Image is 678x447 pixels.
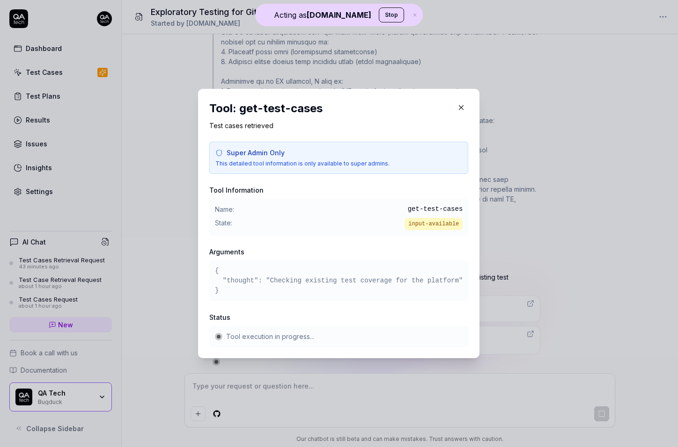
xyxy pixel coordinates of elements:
[226,332,314,341] span: Tool execution in progress...
[215,266,463,296] pre: { "thought": "Checking existing test coverage for the platform" }
[408,204,463,214] span: get-test-cases
[215,159,462,168] p: This detailed tool information is only available to super admins.
[209,185,468,195] h3: Tool Information
[379,7,404,22] button: Stop
[215,218,232,230] span: State:
[227,148,285,158] span: Super Admin Only
[209,312,468,322] h3: Status
[405,218,463,230] span: input-available
[209,247,468,257] h3: Arguments
[454,100,469,115] button: Close Modal
[209,100,468,117] h2: Tool: get-test-cases
[209,121,468,130] p: Test cases retrieved
[215,204,234,214] span: Name:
